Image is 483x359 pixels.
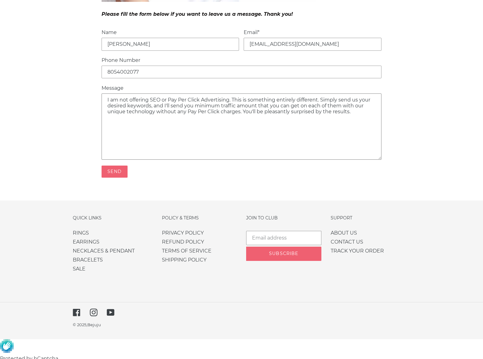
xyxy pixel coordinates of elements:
[162,248,211,254] a: TERMS OF SERVICE
[162,257,207,263] a: SHIPPING POLICY
[102,29,239,36] label: Name
[331,230,357,236] a: ABOUT US
[73,322,101,327] small: © 2025,
[73,214,144,221] p: QUICK LINKS
[162,230,204,236] a: PRIVACY POLICY
[73,266,85,272] a: SALE
[73,239,99,245] a: EARRINGS
[331,214,384,221] p: SUPPORT
[102,57,381,64] label: Phone Number
[73,230,89,236] a: RINGS
[73,257,103,263] a: BRACELETS
[331,239,363,245] a: CONTACT US
[244,29,381,36] label: Email
[162,239,204,245] a: REFUND POLICY
[87,322,101,327] a: Bejuju
[102,11,293,17] em: Please fill the form below if you want to leave us a message. Thank you!
[73,248,135,254] a: NECKLACES & PENDANT
[246,247,321,261] button: Subscribe
[331,248,384,254] a: TRACK YOUR ORDER
[102,166,127,178] input: Send
[162,214,221,221] p: POLICY & TERMS
[269,251,298,256] span: Subscribe
[246,231,321,245] input: Email address
[246,214,321,221] p: JOIN TO CLUB
[102,84,381,92] label: Message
